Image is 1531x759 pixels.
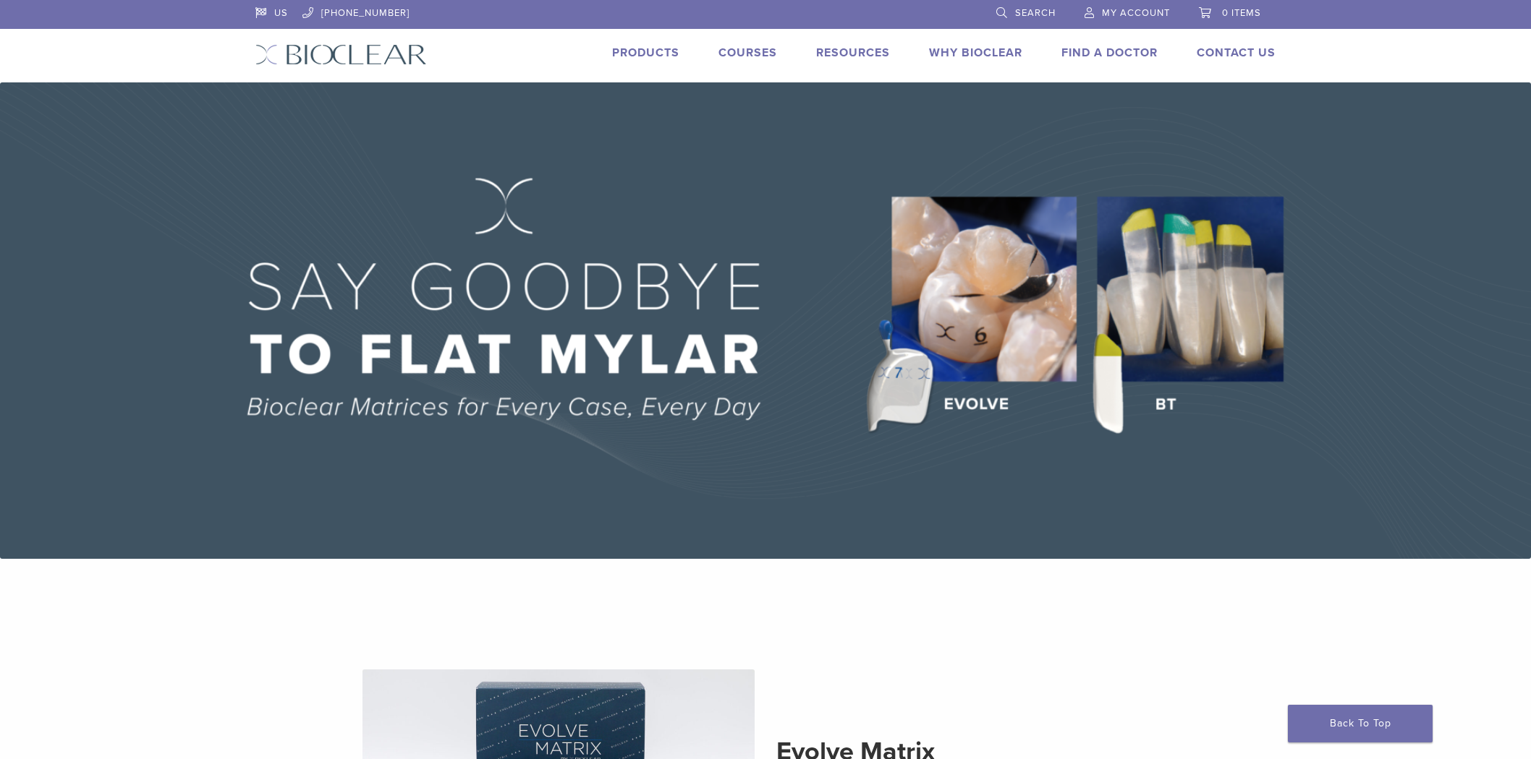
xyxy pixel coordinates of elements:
a: Resources [816,46,890,60]
a: Find A Doctor [1061,46,1158,60]
a: Courses [718,46,777,60]
a: Back To Top [1288,705,1433,742]
span: 0 items [1222,7,1261,19]
img: Bioclear [255,44,427,65]
a: Products [612,46,679,60]
span: My Account [1102,7,1170,19]
a: Why Bioclear [929,46,1022,60]
a: Contact Us [1197,46,1276,60]
span: Search [1015,7,1056,19]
